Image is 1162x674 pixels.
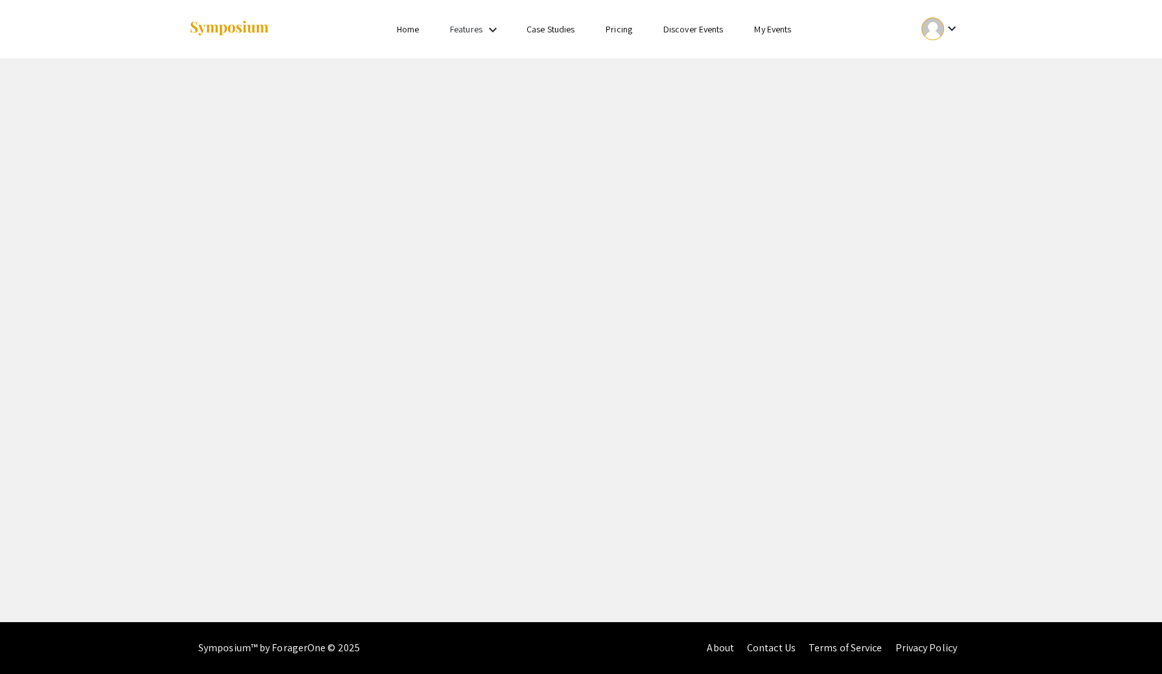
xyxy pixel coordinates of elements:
[606,23,632,35] a: Pricing
[485,22,501,38] mat-icon: Expand Features list
[747,641,796,655] a: Contact Us
[198,622,360,674] div: Symposium™ by ForagerOne © 2025
[707,641,734,655] a: About
[908,14,973,43] button: Expand account dropdown
[663,23,724,35] a: Discover Events
[809,641,883,655] a: Terms of Service
[189,20,270,38] img: Symposium by ForagerOne
[527,23,575,35] a: Case Studies
[450,23,482,35] a: Features
[944,21,960,36] mat-icon: Expand account dropdown
[397,23,419,35] a: Home
[754,23,791,35] a: My Events
[895,641,957,655] a: Privacy Policy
